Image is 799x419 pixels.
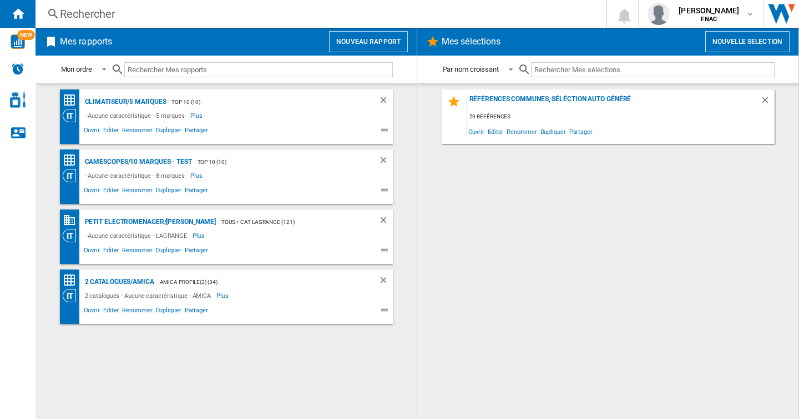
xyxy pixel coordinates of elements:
[190,109,204,122] span: Plus
[439,31,503,52] h2: Mes sélections
[63,93,82,107] div: Matrice des prix
[82,215,216,229] div: Petit electromenager/[PERSON_NAME]
[183,305,210,318] span: Partager
[82,109,190,122] div: - Aucune caractéristique - 5 marques
[60,6,577,22] div: Rechercher
[11,62,24,76] img: alerts-logo.svg
[82,289,217,302] div: 2 catalogues - Aucune caractéristique - AMICA
[378,95,393,109] div: Supprimer
[531,62,775,77] input: Rechercher Mes sélections
[82,125,102,138] span: Ouvrir
[102,125,120,138] span: Editer
[82,155,192,169] div: Camescopes/10 marques - test
[82,229,193,242] div: - Aucune caractéristique - LAGRANGE
[102,305,120,318] span: Editer
[82,275,154,289] div: 2 catalogues/AMICA
[120,125,154,138] span: Renommer
[679,5,739,16] span: [PERSON_NAME]
[378,215,393,229] div: Supprimer
[82,245,102,258] span: Ouvrir
[82,169,190,182] div: - Aucune caractéristique - 8 marques
[82,95,166,109] div: Climatiseur/5 marques
[486,124,505,139] span: Editer
[102,185,120,198] span: Editer
[82,305,102,318] span: Ouvrir
[120,305,154,318] span: Renommer
[154,185,183,198] span: Dupliquer
[120,245,154,258] span: Renommer
[216,215,356,229] div: - TOUS + Cat Lagrange (121)
[760,95,775,110] div: Supprimer
[63,213,82,227] div: Références communes
[443,65,499,73] div: Par nom croissant
[183,185,210,198] span: Partager
[568,124,594,139] span: Partager
[61,65,92,73] div: Mon ordre
[648,3,670,25] img: profile.jpg
[63,153,82,167] div: Matrice des prix
[17,30,35,40] span: NEW
[166,95,356,109] div: - Top 10 (10)
[192,155,356,169] div: - Top 10 (10)
[467,95,760,110] div: Références communes, séléction auto généré
[124,62,393,77] input: Rechercher Mes rapports
[58,31,114,52] h2: Mes rapports
[63,109,82,122] div: Vision Catégorie
[539,124,568,139] span: Dupliquer
[63,273,82,287] div: Matrice des prix
[154,275,356,289] div: - AMICA profile(2) (34)
[63,289,82,302] div: Vision Catégorie
[63,169,82,182] div: Vision Catégorie
[102,245,120,258] span: Editer
[154,125,183,138] span: Dupliquer
[154,305,183,318] span: Dupliquer
[183,245,210,258] span: Partager
[10,92,26,108] img: cosmetic-logo.svg
[705,31,790,52] button: Nouvelle selection
[154,245,183,258] span: Dupliquer
[378,155,393,169] div: Supprimer
[120,185,154,198] span: Renommer
[378,275,393,289] div: Supprimer
[63,229,82,242] div: Vision Catégorie
[505,124,538,139] span: Renommer
[183,125,210,138] span: Partager
[190,169,204,182] span: Plus
[216,289,230,302] span: Plus
[11,34,25,49] img: wise-card.svg
[467,124,486,139] span: Ouvrir
[467,110,775,124] div: 59 références
[701,16,717,23] b: FNAC
[193,229,206,242] span: Plus
[82,185,102,198] span: Ouvrir
[329,31,408,52] button: Nouveau rapport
